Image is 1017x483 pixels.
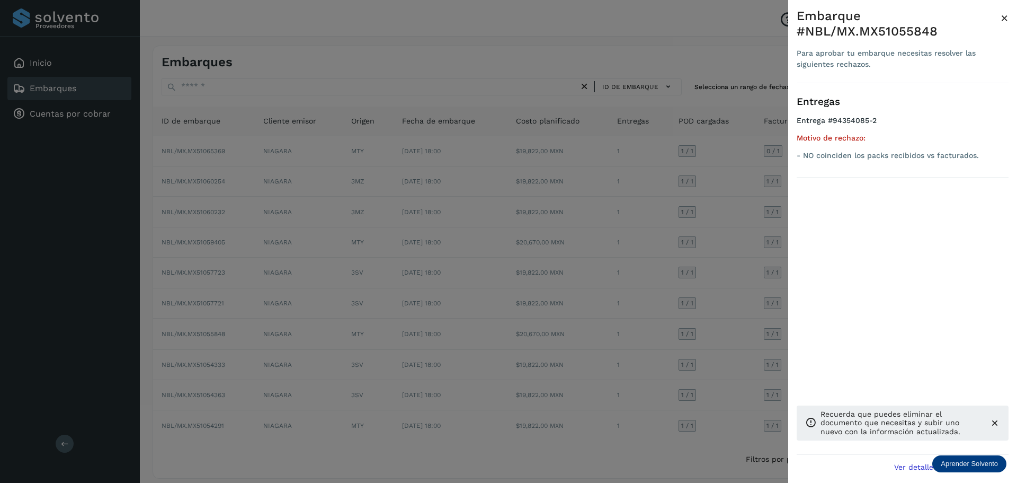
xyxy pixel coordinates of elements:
[932,455,1006,472] div: Aprender Solvento
[888,455,1009,479] button: Ver detalle de embarque
[797,116,1009,134] h4: Entrega #94354085-2
[1001,11,1009,25] span: ×
[797,151,1009,160] p: - NO coinciden los packs recibidos vs facturados.
[820,410,981,436] p: Recuerda que puedes eliminar el documento que necesitas y subir uno nuevo con la información actu...
[797,96,1009,108] h3: Entregas
[797,48,1001,70] div: Para aprobar tu embarque necesitas resolver las siguientes rechazos.
[1001,8,1009,28] button: Close
[797,8,1001,39] div: Embarque #NBL/MX.MX51055848
[797,134,1009,143] h5: Motivo de rechazo:
[894,463,985,471] span: Ver detalle de embarque
[941,460,998,468] p: Aprender Solvento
